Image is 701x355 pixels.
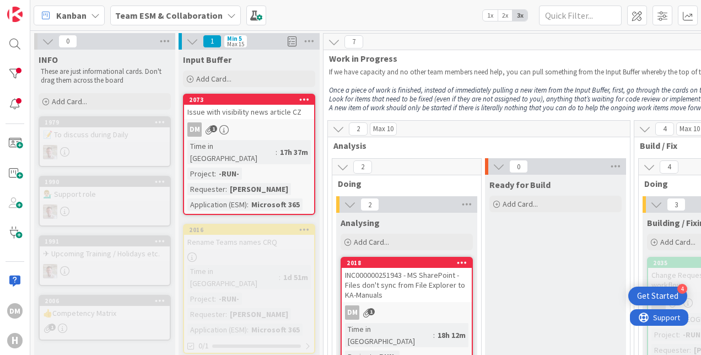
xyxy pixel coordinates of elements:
[56,9,87,22] span: Kanban
[660,237,695,247] span: Add Card...
[43,205,57,219] img: Rd
[187,308,225,320] div: Requester
[40,296,170,320] div: 2006👍Competency Matrix
[187,265,279,289] div: Time in [GEOGRAPHIC_DATA]
[187,140,276,164] div: Time in [GEOGRAPHIC_DATA]
[349,122,368,136] span: 2
[680,126,700,132] div: Max 10
[249,198,303,211] div: Microsoft 365
[7,7,23,22] img: Visit kanbanzone.com
[225,183,227,195] span: :
[40,117,170,127] div: 1979
[344,35,363,49] span: 7
[187,324,247,336] div: Application (ESM)
[276,146,277,158] span: :
[498,10,513,21] span: 2x
[677,284,687,294] div: 4
[368,308,375,315] span: 1
[247,198,249,211] span: :
[184,105,314,119] div: Issue with visibility news article CZ
[189,96,314,104] div: 2073
[40,246,170,261] div: ✈ Upcoming Training / Holidays etc.
[40,296,170,306] div: 2006
[115,10,223,21] b: Team ESM & Collaboration
[225,308,227,320] span: :
[58,35,77,48] span: 0
[214,168,216,180] span: :
[227,41,244,47] div: Max 15
[45,238,170,245] div: 1991
[216,293,242,305] div: -RUN-
[184,122,314,137] div: DM
[40,236,170,246] div: 1991
[43,145,57,159] img: Rd
[40,187,170,201] div: 💁🏼‍♂️ Support role
[513,10,527,21] span: 3x
[637,291,678,302] div: Get Started
[277,146,311,158] div: 17h 37m
[539,6,622,25] input: Quick Filter...
[7,303,23,319] div: DM
[40,117,170,142] div: 1979📝 To discuss during Daily
[7,333,23,348] div: H
[40,145,170,159] div: Rd
[347,259,472,267] div: 2018
[40,127,170,142] div: 📝 To discuss during Daily
[509,160,528,173] span: 0
[210,125,217,132] span: 1
[40,306,170,320] div: 👍Competency Matrix
[187,168,214,180] div: Project
[247,324,249,336] span: :
[45,119,170,126] div: 1979
[373,126,393,132] div: Max 10
[40,236,170,261] div: 1991✈ Upcoming Training / Holidays etc.
[41,67,169,85] p: These are just informational cards. Don't drag them across the board
[655,122,674,136] span: 4
[187,198,247,211] div: Application (ESM)
[360,198,379,211] span: 2
[483,10,498,21] span: 1x
[39,235,171,286] a: 1991✈ Upcoming Training / Holidays etc.Rd
[216,168,242,180] div: -RUN-
[342,258,472,302] div: 2018INC000000251943 - MS SharePoint - Files don't sync from File Explorer to KA-Manuals
[187,183,225,195] div: Requester
[345,305,359,320] div: DM
[279,271,281,283] span: :
[39,295,171,341] a: 2006👍Competency Matrix
[184,95,314,119] div: 2073Issue with visibility news article CZ
[189,226,314,234] div: 2016
[227,183,291,195] div: [PERSON_NAME]
[184,95,314,105] div: 2073
[341,217,380,228] span: Analysing
[52,96,87,106] span: Add Card...
[249,324,303,336] div: Microsoft 365
[338,178,467,189] span: Doing
[183,54,231,65] span: Input Buffer
[203,35,222,48] span: 1
[227,308,291,320] div: [PERSON_NAME]
[39,116,171,167] a: 1979📝 To discuss during DailyRd
[187,122,202,137] div: DM
[23,2,50,15] span: Support
[678,329,680,341] span: :
[342,268,472,302] div: INC000000251943 - MS SharePoint - Files don't sync from File Explorer to KA-Manuals
[39,176,171,227] a: 1990💁🏼‍♂️ Support roleRd
[40,205,170,219] div: Rd
[40,177,170,187] div: 1990
[43,264,57,278] img: Rd
[489,179,551,190] span: Ready for Build
[353,160,372,174] span: 2
[187,293,214,305] div: Project
[184,225,314,235] div: 2016
[183,94,315,215] a: 2073Issue with visibility news article CZDMTime in [GEOGRAPHIC_DATA]:17h 37mProject:-RUN-Requeste...
[660,160,678,174] span: 4
[503,199,538,209] span: Add Card...
[39,54,58,65] span: INFO
[342,258,472,268] div: 2018
[433,329,435,341] span: :
[198,340,209,352] span: 0/1
[281,271,311,283] div: 1d 51m
[40,264,170,278] div: Rd
[48,324,56,331] span: 1
[333,140,616,151] span: Analysis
